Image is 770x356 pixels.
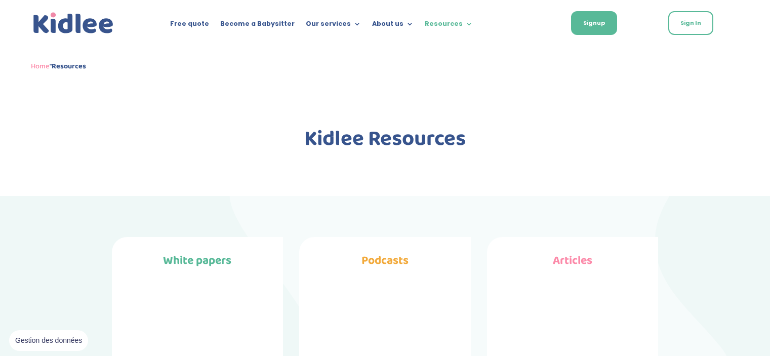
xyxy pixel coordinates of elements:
[31,60,86,72] span: "
[52,60,86,72] strong: Resources
[299,255,470,271] h2: Podcasts
[15,336,82,345] span: Gestion des données
[170,20,209,31] a: Free quote
[533,21,542,27] img: English
[220,20,295,31] a: Become a Babysitter
[668,11,713,35] a: Sign In
[372,20,414,31] a: About us
[31,60,50,72] a: Home
[31,10,116,36] a: Kidlee Logo
[571,11,617,35] a: Signup
[112,255,283,271] h2: White papers
[31,10,116,36] img: logo_kidlee_blue
[425,20,473,31] a: Resources
[112,129,659,155] h1: Kidlee Resources
[487,255,658,271] h2: Articles
[306,20,361,31] a: Our services
[9,330,88,351] button: Gestion des données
